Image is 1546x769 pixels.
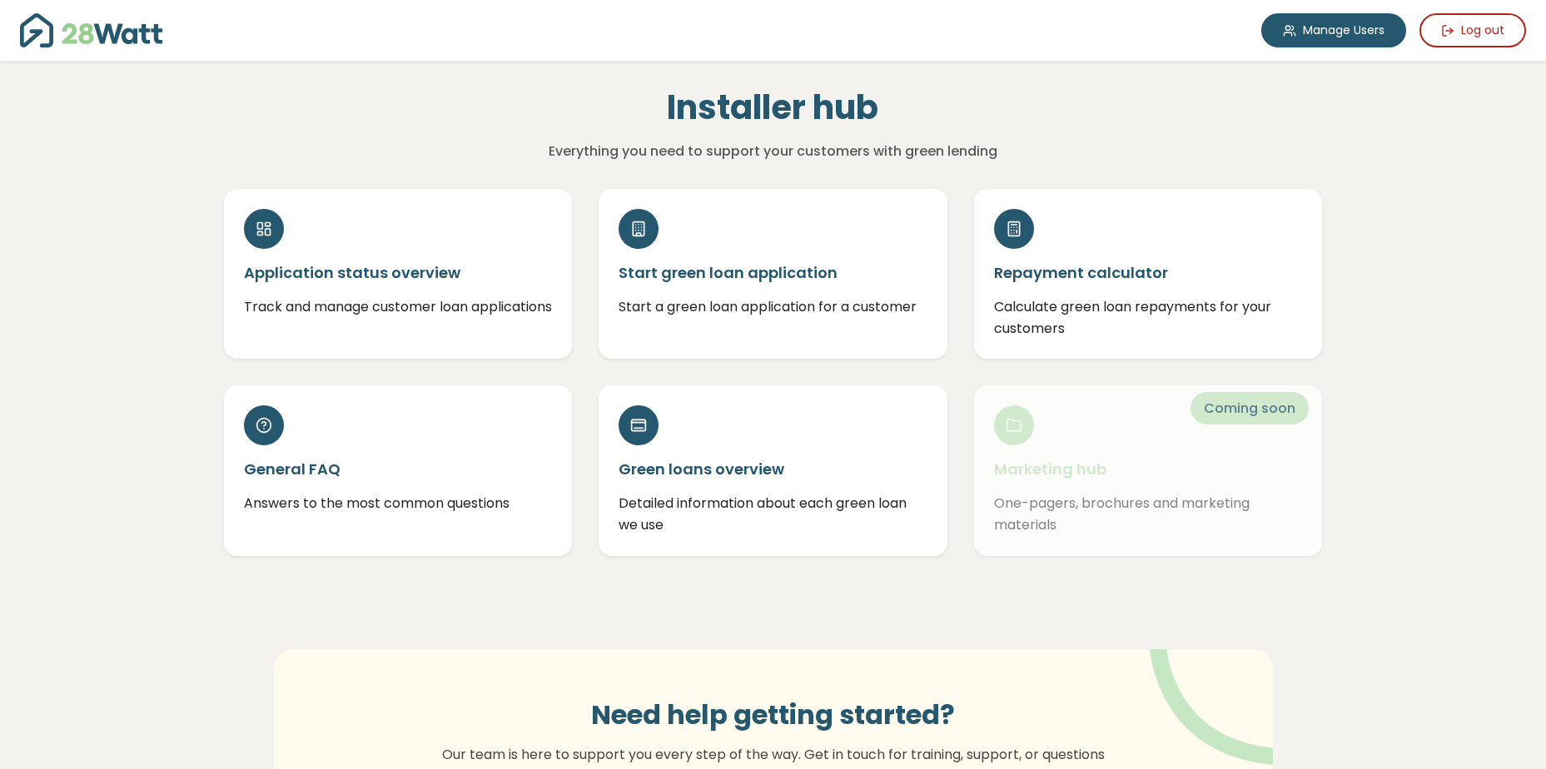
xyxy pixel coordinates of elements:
[994,493,1303,535] p: One-pagers, brochures and marketing materials
[20,13,162,47] img: 28Watt
[244,296,553,318] p: Track and manage customer loan applications
[244,459,553,479] h5: General FAQ
[244,493,553,514] p: Answers to the most common questions
[994,262,1303,283] h5: Repayment calculator
[411,87,1135,127] h1: Installer hub
[411,141,1135,162] p: Everything you need to support your customers with green lending
[244,262,553,283] h5: Application status overview
[619,296,927,318] p: Start a green loan application for a customer
[1191,392,1309,424] span: Coming soon
[619,493,927,535] p: Detailed information about each green loan we use
[1261,13,1406,47] a: Manage Users
[1419,13,1526,47] button: Log out
[994,296,1303,339] p: Calculate green loan repayments for your customers
[619,459,927,479] h5: Green loans overview
[994,459,1303,479] h5: Marketing hub
[619,262,927,283] h5: Start green loan application
[1106,603,1323,766] img: vector
[432,699,1115,731] h3: Need help getting started?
